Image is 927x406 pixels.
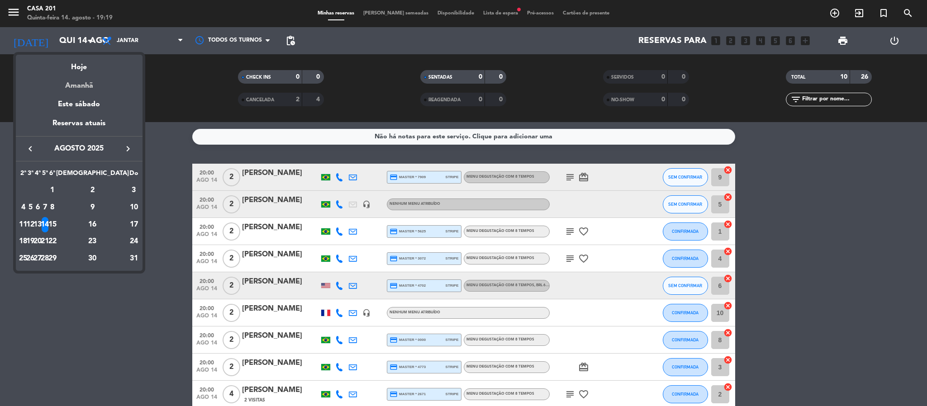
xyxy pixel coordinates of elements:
[16,73,143,92] div: Amanhã
[34,168,41,182] th: Quarta-feira
[49,183,56,198] div: 1
[16,118,143,136] div: Reservas atuais
[42,200,48,215] div: 7
[20,200,27,215] div: 4
[129,234,138,250] div: 24
[19,182,49,199] td: AGO
[60,251,125,266] div: 30
[41,250,48,267] td: 28 de agosto de 2025
[25,143,36,154] i: keyboard_arrow_left
[19,199,27,216] td: 4 de agosto de 2025
[42,234,48,250] div: 21
[49,199,56,216] td: 8 de agosto de 2025
[56,168,129,182] th: Sábado
[49,234,56,250] div: 22
[38,143,120,155] span: agosto 2025
[41,233,48,250] td: 21 de agosto de 2025
[27,234,34,250] div: 19
[19,233,27,250] td: 18 de agosto de 2025
[56,182,129,199] td: 2 de agosto de 2025
[20,234,27,250] div: 18
[27,217,34,232] div: 12
[129,233,139,250] td: 24 de agosto de 2025
[123,143,133,154] i: keyboard_arrow_right
[129,217,138,232] div: 17
[27,199,34,216] td: 5 de agosto de 2025
[129,183,138,198] div: 3
[34,250,41,267] td: 27 de agosto de 2025
[41,168,48,182] th: Quinta-feira
[49,233,56,250] td: 22 de agosto de 2025
[56,199,129,216] td: 9 de agosto de 2025
[34,251,41,266] div: 27
[16,92,143,117] div: Este sábado
[34,234,41,250] div: 20
[60,200,125,215] div: 9
[129,250,139,267] td: 31 de agosto de 2025
[34,216,41,233] td: 13 de agosto de 2025
[129,199,139,216] td: 10 de agosto de 2025
[60,183,125,198] div: 2
[56,250,129,267] td: 30 de agosto de 2025
[49,216,56,233] td: 15 de agosto de 2025
[60,217,125,232] div: 16
[49,168,56,182] th: Sexta-feira
[42,251,48,266] div: 28
[19,168,27,182] th: Segunda-feira
[49,250,56,267] td: 29 de agosto de 2025
[20,251,27,266] div: 25
[56,216,129,233] td: 16 de agosto de 2025
[42,217,48,232] div: 14
[34,217,41,232] div: 13
[129,216,139,233] td: 17 de agosto de 2025
[129,168,139,182] th: Domingo
[27,200,34,215] div: 5
[49,251,56,266] div: 29
[16,55,143,73] div: Hoje
[22,143,38,155] button: keyboard_arrow_left
[34,199,41,216] td: 6 de agosto de 2025
[41,216,48,233] td: 14 de agosto de 2025
[60,234,125,250] div: 23
[19,216,27,233] td: 11 de agosto de 2025
[27,168,34,182] th: Terça-feira
[129,182,139,199] td: 3 de agosto de 2025
[20,217,27,232] div: 11
[49,217,56,232] div: 15
[49,200,56,215] div: 8
[129,200,138,215] div: 10
[27,216,34,233] td: 12 de agosto de 2025
[120,143,136,155] button: keyboard_arrow_right
[49,182,56,199] td: 1 de agosto de 2025
[27,233,34,250] td: 19 de agosto de 2025
[129,251,138,266] div: 31
[19,250,27,267] td: 25 de agosto de 2025
[34,233,41,250] td: 20 de agosto de 2025
[56,233,129,250] td: 23 de agosto de 2025
[41,199,48,216] td: 7 de agosto de 2025
[27,250,34,267] td: 26 de agosto de 2025
[27,251,34,266] div: 26
[34,200,41,215] div: 6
